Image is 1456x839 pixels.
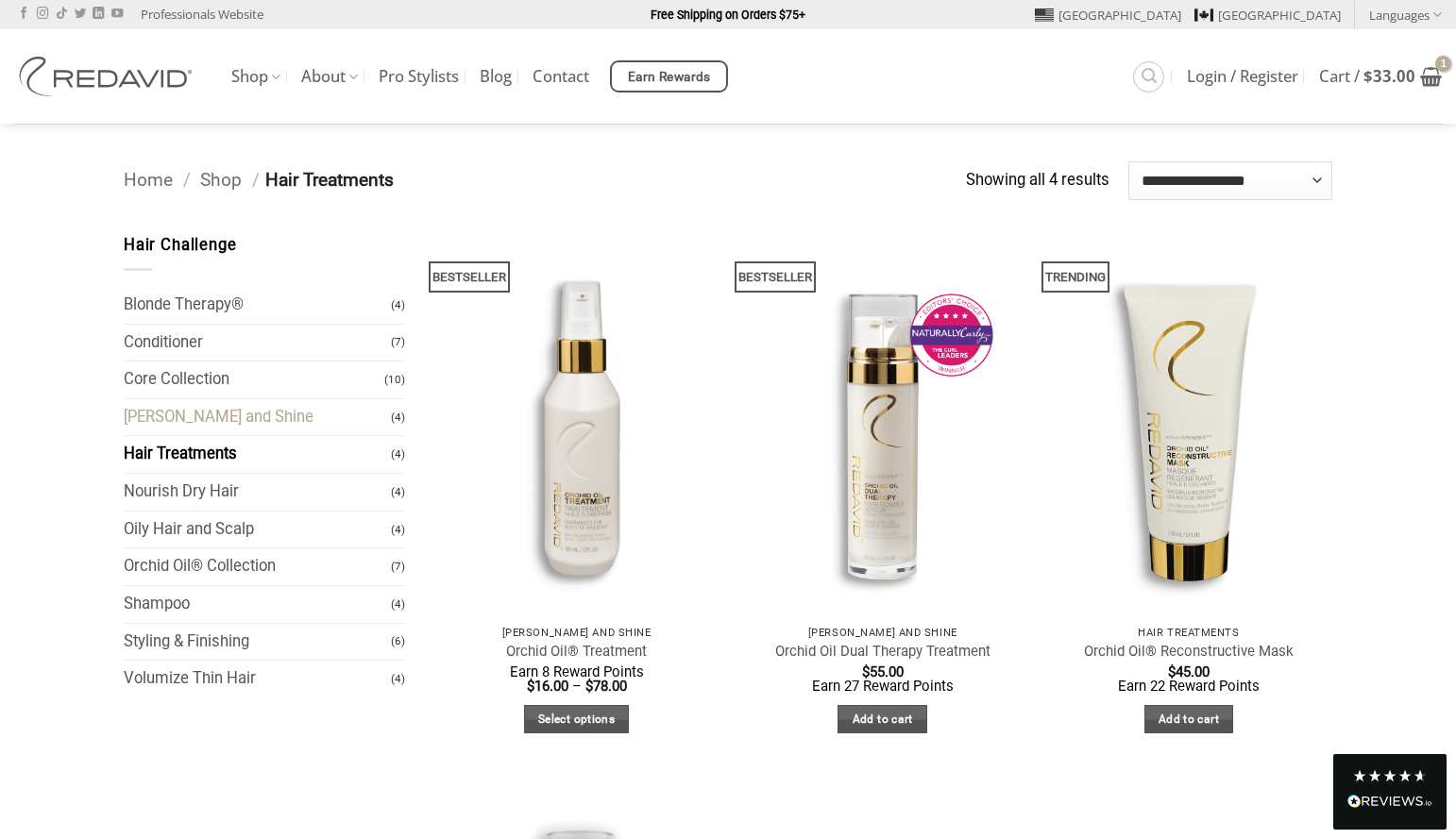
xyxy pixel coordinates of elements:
a: Orchid Oil Dual Therapy Treatment [775,643,990,661]
a: [GEOGRAPHIC_DATA] [1035,1,1181,29]
bdi: 33.00 [1363,65,1415,87]
span: (4) [391,588,405,621]
bdi: 78.00 [585,678,627,695]
span: (7) [391,326,405,359]
a: [GEOGRAPHIC_DATA] [1194,1,1341,29]
a: Shop [231,59,280,95]
a: Orchid Oil® Collection [124,548,391,585]
nav: Breadcrumb [124,166,966,195]
div: Read All Reviews [1347,791,1432,815]
a: Contact [533,59,589,93]
a: Nourish Dry Hair [124,474,391,511]
a: Conditioner [124,325,391,361]
img: REDAVID Salon Products | United States [14,57,203,96]
a: Search [1133,61,1164,92]
span: Earn Rewards [628,67,711,88]
a: Languages [1369,1,1442,28]
a: [PERSON_NAME] and Shine [124,399,391,436]
span: Earn 8 Reward Points [510,663,644,680]
span: Login / Register [1187,69,1298,84]
span: Hair Challenge [124,236,237,254]
span: (10) [384,363,405,396]
span: (4) [391,289,405,322]
a: Earn Rewards [610,60,728,92]
span: $ [585,678,593,695]
a: Orchid Oil® Treatment [506,643,647,661]
span: – [572,678,582,695]
a: Follow on Instagram [37,8,48,21]
a: Orchid Oil® Reconstructive Mask [1084,643,1294,661]
bdi: 45.00 [1168,663,1210,680]
a: Blonde Therapy® [124,287,391,324]
p: [PERSON_NAME] and Shine [442,627,711,639]
span: (4) [391,401,405,434]
a: Shop [200,169,242,191]
a: Add to cart: “Orchid Oil Dual Therapy Treatment” [838,705,927,734]
a: Home [124,169,173,191]
a: Follow on Facebook [18,8,29,21]
div: Read All Reviews [1333,754,1447,830]
a: Shampoo [124,586,391,623]
span: Cart / [1319,69,1415,84]
p: [PERSON_NAME] and Shine [748,627,1017,639]
select: Shop order [1128,161,1332,199]
img: REDAVID Orchid Oil Reconstructive Mask [1045,233,1333,616]
span: $ [862,663,870,680]
a: About [301,59,358,95]
span: $ [1363,65,1373,87]
span: Earn 22 Reward Points [1118,678,1260,695]
a: Volumize Thin Hair [124,661,391,697]
span: (6) [391,625,405,658]
a: Core Collection [124,361,384,398]
a: Blog [480,59,512,93]
span: Earn 27 Reward Points [812,678,954,695]
a: Add to cart: “Orchid Oil® Reconstructive Mask” [1144,705,1234,734]
a: Follow on LinkedIn [93,8,104,21]
a: Pro Stylists [379,59,459,93]
span: $ [527,678,534,695]
a: Styling & Finishing [124,624,391,661]
span: $ [1168,663,1176,680]
img: REVIEWS.io [1347,795,1432,808]
span: (4) [391,476,405,509]
a: Hair Treatments [124,436,391,473]
strong: Free Shipping on Orders $75+ [651,8,805,22]
span: (4) [391,513,405,546]
a: Follow on YouTube [111,8,123,21]
p: Showing all 4 results [966,168,1109,193]
a: Select options for “Orchid Oil® Treatment” [524,705,630,734]
span: (4) [391,663,405,696]
a: Login / Register [1187,59,1298,93]
bdi: 16.00 [527,678,568,695]
img: REDAVID Orchid Oil Dual Therapy ~ Award Winning Curl Care [738,233,1026,616]
a: Follow on TikTok [56,8,67,21]
span: / [183,169,191,191]
img: REDAVID Orchid Oil Treatment 90ml [432,233,720,616]
span: / [252,169,260,191]
a: Follow on Twitter [75,8,86,21]
span: (7) [391,550,405,583]
a: View cart [1319,56,1442,97]
bdi: 55.00 [862,663,904,680]
span: (4) [391,438,405,471]
a: Oily Hair and Scalp [124,512,391,548]
p: Hair Treatments [1055,627,1324,639]
div: 4.8 Stars [1352,768,1428,783]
